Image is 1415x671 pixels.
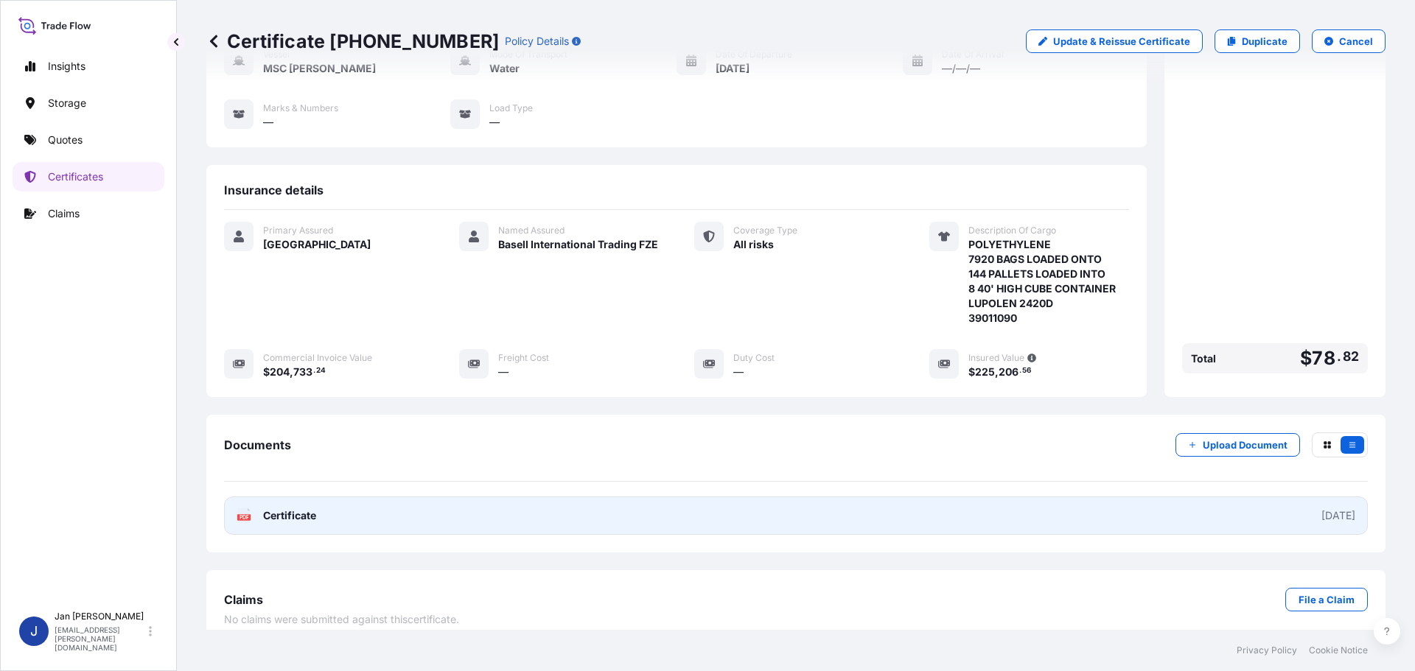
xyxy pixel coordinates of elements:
span: Named Assured [498,225,565,236]
p: Update & Reissue Certificate [1053,34,1190,49]
span: , [995,367,999,377]
span: Claims [224,592,263,607]
div: [DATE] [1321,508,1355,523]
span: , [290,367,293,377]
span: $ [1300,349,1312,368]
span: Insurance details [224,183,324,197]
span: $ [968,367,975,377]
a: Cookie Notice [1309,644,1368,656]
span: Marks & Numbers [263,102,338,114]
span: — [263,115,273,130]
span: $ [263,367,270,377]
p: Policy Details [505,34,569,49]
span: 206 [999,367,1019,377]
a: Insights [13,52,164,81]
a: Duplicate [1215,29,1300,53]
p: Jan [PERSON_NAME] [55,611,146,622]
p: Storage [48,96,86,110]
span: 225 [975,367,995,377]
span: . [1337,352,1341,361]
span: — [489,115,500,130]
p: File a Claim [1299,592,1355,607]
p: Quotes [48,133,83,147]
p: Certificate [PHONE_NUMBER] [206,29,499,53]
p: Duplicate [1242,34,1288,49]
span: No claims were submitted against this certificate . [224,612,459,627]
p: Certificates [48,169,103,184]
span: 733 [293,367,312,377]
p: [EMAIL_ADDRESS][PERSON_NAME][DOMAIN_NAME] [55,625,146,652]
p: Cancel [1339,34,1373,49]
p: Claims [48,206,80,221]
span: 24 [316,368,326,373]
span: J [30,624,38,639]
span: . [313,368,315,373]
span: [GEOGRAPHIC_DATA] [263,237,371,252]
span: 204 [270,367,290,377]
a: PDFCertificate[DATE] [224,496,1368,535]
span: POLYETHYLENE 7920 BAGS LOADED ONTO 144 PALLETS LOADED INTO 8 40' HIGH CUBE CONTAINER LUPOLEN 2420... [968,237,1116,326]
span: Total [1191,351,1216,366]
span: — [498,365,509,379]
span: Load Type [489,102,533,114]
span: Certificate [263,508,316,523]
span: 78 [1312,349,1335,368]
span: Duty Cost [733,352,775,364]
span: Coverage Type [733,225,797,236]
span: Primary Assured [263,225,333,236]
a: Privacy Policy [1237,644,1297,656]
span: Description Of Cargo [968,225,1056,236]
span: Commercial Invoice Value [263,352,372,364]
a: Certificates [13,162,164,192]
span: All risks [733,237,774,252]
span: Freight Cost [498,352,549,364]
a: Storage [13,88,164,118]
span: Documents [224,438,291,452]
span: Insured Value [968,352,1024,364]
text: PDF [240,515,249,520]
button: Upload Document [1175,433,1300,457]
p: Upload Document [1203,438,1288,452]
span: 82 [1343,352,1359,361]
a: Quotes [13,125,164,155]
a: Claims [13,199,164,228]
button: Cancel [1312,29,1386,53]
span: Basell International Trading FZE [498,237,658,252]
span: . [1019,368,1021,373]
p: Insights [48,59,85,74]
span: 56 [1022,368,1031,373]
a: Update & Reissue Certificate [1026,29,1203,53]
a: File a Claim [1285,588,1368,611]
span: — [733,365,744,379]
